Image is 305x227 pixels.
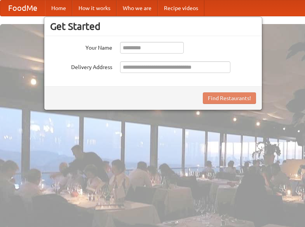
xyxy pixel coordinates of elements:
[50,21,256,32] h3: Get Started
[158,0,204,16] a: Recipe videos
[45,0,72,16] a: Home
[50,42,112,52] label: Your Name
[203,92,256,104] button: Find Restaurants!
[117,0,158,16] a: Who we are
[50,61,112,71] label: Delivery Address
[72,0,117,16] a: How it works
[0,0,45,16] a: FoodMe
